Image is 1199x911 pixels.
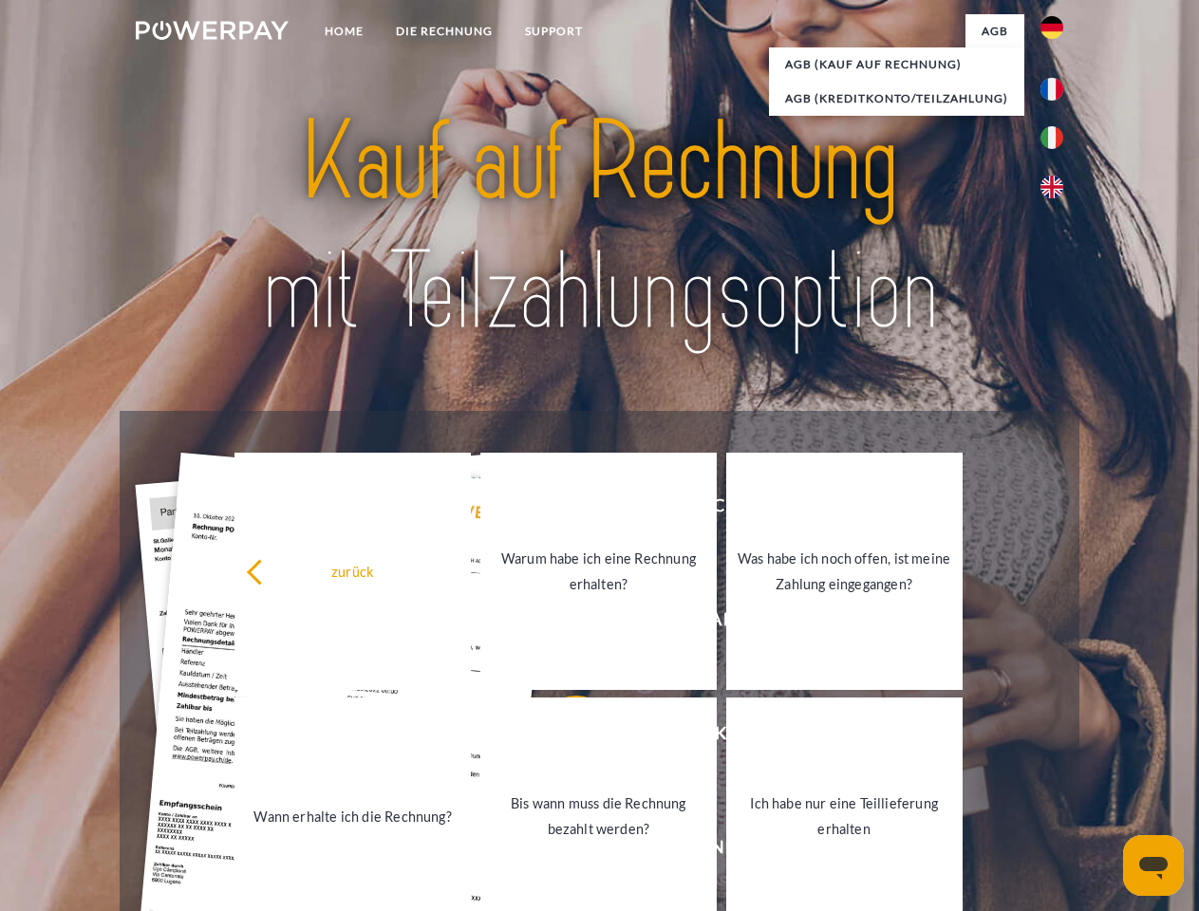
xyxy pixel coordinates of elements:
img: de [1040,16,1063,39]
a: AGB (Kauf auf Rechnung) [769,47,1024,82]
img: it [1040,126,1063,149]
iframe: Schaltfläche zum Öffnen des Messaging-Fensters [1123,835,1184,896]
div: zurück [246,558,459,584]
img: title-powerpay_de.svg [181,91,1018,363]
div: Ich habe nur eine Teillieferung erhalten [738,790,951,842]
img: fr [1040,78,1063,101]
a: DIE RECHNUNG [380,14,509,48]
img: en [1040,176,1063,198]
div: Warum habe ich eine Rechnung erhalten? [492,546,705,597]
a: Was habe ich noch offen, ist meine Zahlung eingegangen? [726,453,963,690]
img: logo-powerpay-white.svg [136,21,289,40]
a: SUPPORT [509,14,599,48]
a: Home [309,14,380,48]
div: Was habe ich noch offen, ist meine Zahlung eingegangen? [738,546,951,597]
div: Bis wann muss die Rechnung bezahlt werden? [492,790,705,842]
a: agb [965,14,1024,48]
div: Wann erhalte ich die Rechnung? [246,803,459,828]
a: AGB (Kreditkonto/Teilzahlung) [769,82,1024,116]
